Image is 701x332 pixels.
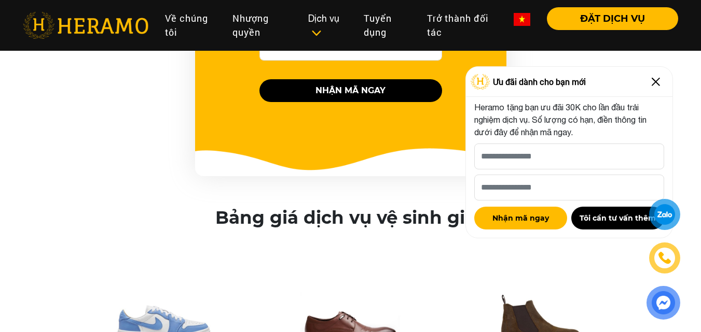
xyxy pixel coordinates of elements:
img: Close [648,74,664,90]
a: Tuyển dụng [355,7,419,44]
a: phone-icon [651,244,679,272]
a: Nhượng quyền [224,7,300,44]
span: Ưu đãi dành cho bạn mới [493,76,586,88]
img: vn-flag.png [514,13,530,26]
button: ĐẶT DỊCH VỤ [547,7,678,30]
a: Trở thành đối tác [419,7,505,44]
a: Về chúng tôi [157,7,224,44]
a: ĐẶT DỊCH VỤ [539,14,678,23]
img: phone-icon [658,251,671,265]
div: Dịch vụ [308,11,347,39]
button: NHẬN MÃ NGAY [259,79,442,102]
button: Nhận mã ngay [474,207,567,229]
img: Logo [471,74,490,90]
button: Tôi cần tư vấn thêm [571,207,664,229]
img: subToggleIcon [311,28,322,38]
img: heramo-logo.png [23,12,148,39]
p: Heramo tặng bạn ưu đãi 30K cho lần đầu trải nghiệm dịch vụ. Số lượng có hạn, điền thông tin dưới ... [474,101,664,138]
h2: Bảng giá dịch vụ vệ sinh giày [215,207,486,228]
